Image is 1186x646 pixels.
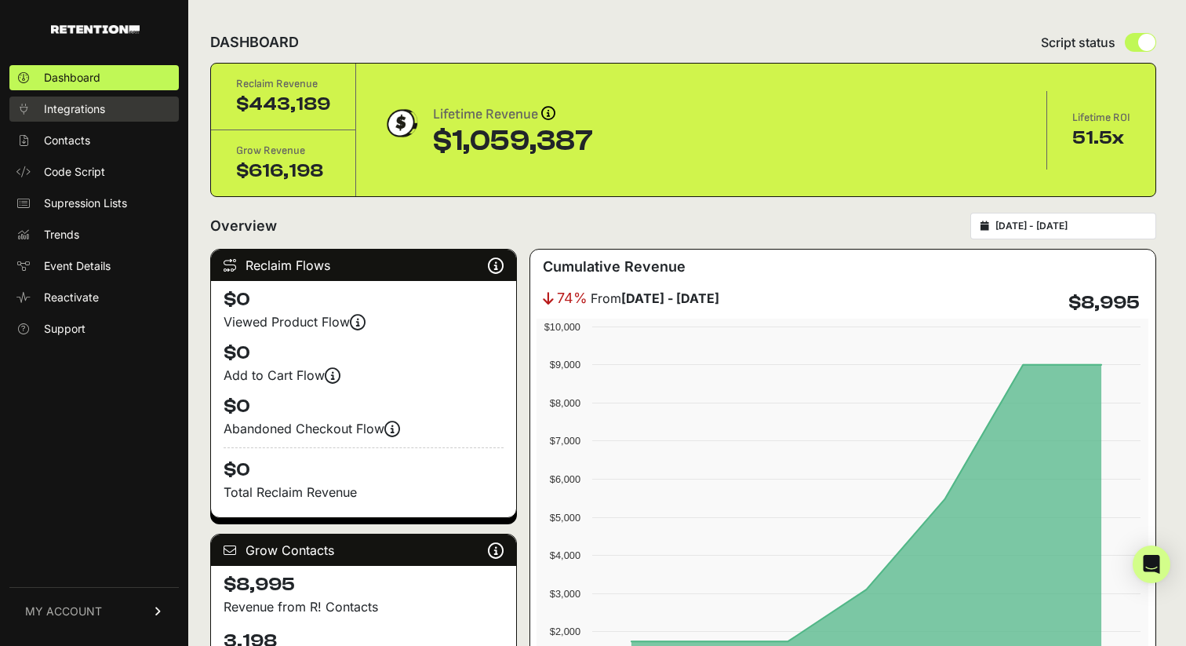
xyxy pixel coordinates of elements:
[550,473,580,485] text: $6,000
[550,397,580,409] text: $8,000
[9,128,179,153] a: Contacts
[9,316,179,341] a: Support
[224,483,504,502] p: Total Reclaim Revenue
[9,222,179,247] a: Trends
[1041,33,1115,52] span: Script status
[44,227,79,243] span: Trends
[25,604,102,619] span: MY ACCOUNT
[550,359,580,370] text: $9,000
[543,256,686,278] h3: Cumulative Revenue
[9,65,179,90] a: Dashboard
[544,321,580,333] text: $10,000
[236,76,330,92] div: Reclaim Revenue
[210,215,277,237] h2: Overview
[224,394,504,419] h4: $0
[224,287,504,312] h4: $0
[1072,126,1130,151] div: 51.5x
[210,31,299,53] h2: DASHBOARD
[236,143,330,159] div: Grow Revenue
[550,588,580,600] text: $3,000
[1072,110,1130,126] div: Lifetime ROI
[550,435,580,447] text: $7,000
[44,290,99,305] span: Reactivate
[433,104,593,126] div: Lifetime Revenue
[1068,290,1140,316] h4: $8,995
[550,626,580,637] text: $2,000
[9,285,179,310] a: Reactivate
[9,191,179,216] a: Supression Lists
[9,97,179,122] a: Integrations
[44,321,85,337] span: Support
[211,535,516,566] div: Grow Contacts
[44,258,111,274] span: Event Details
[224,366,504,385] div: Add to Cart Flow
[224,572,504,597] h4: $8,995
[384,429,400,429] i: Events are firing, and revenue is coming soon! Reclaim revenue is updated nightly.
[44,70,100,86] span: Dashboard
[44,101,105,117] span: Integrations
[433,126,593,157] div: $1,059,387
[44,195,127,211] span: Supression Lists
[211,250,516,281] div: Reclaim Flows
[224,447,504,483] h4: $0
[236,159,330,184] div: $616,198
[550,549,580,561] text: $4,000
[44,164,105,180] span: Code Script
[224,312,504,331] div: Viewed Product Flow
[224,341,504,366] h4: $0
[224,419,504,438] div: Abandoned Checkout Flow
[9,587,179,635] a: MY ACCOUNT
[44,133,90,148] span: Contacts
[9,159,179,184] a: Code Script
[621,290,719,306] strong: [DATE] - [DATE]
[1133,546,1170,583] div: Open Intercom Messenger
[550,512,580,524] text: $5,000
[224,597,504,616] p: Revenue from R! Contacts
[591,289,719,308] span: From
[236,92,330,117] div: $443,189
[51,25,140,34] img: Retention.com
[9,254,179,279] a: Event Details
[381,104,420,143] img: dollar-coin-05c43ed7efb7bc0c12610022525b4bbbb207c7efeef5aecc26f025e68dcafac9.png
[557,287,588,309] span: 74%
